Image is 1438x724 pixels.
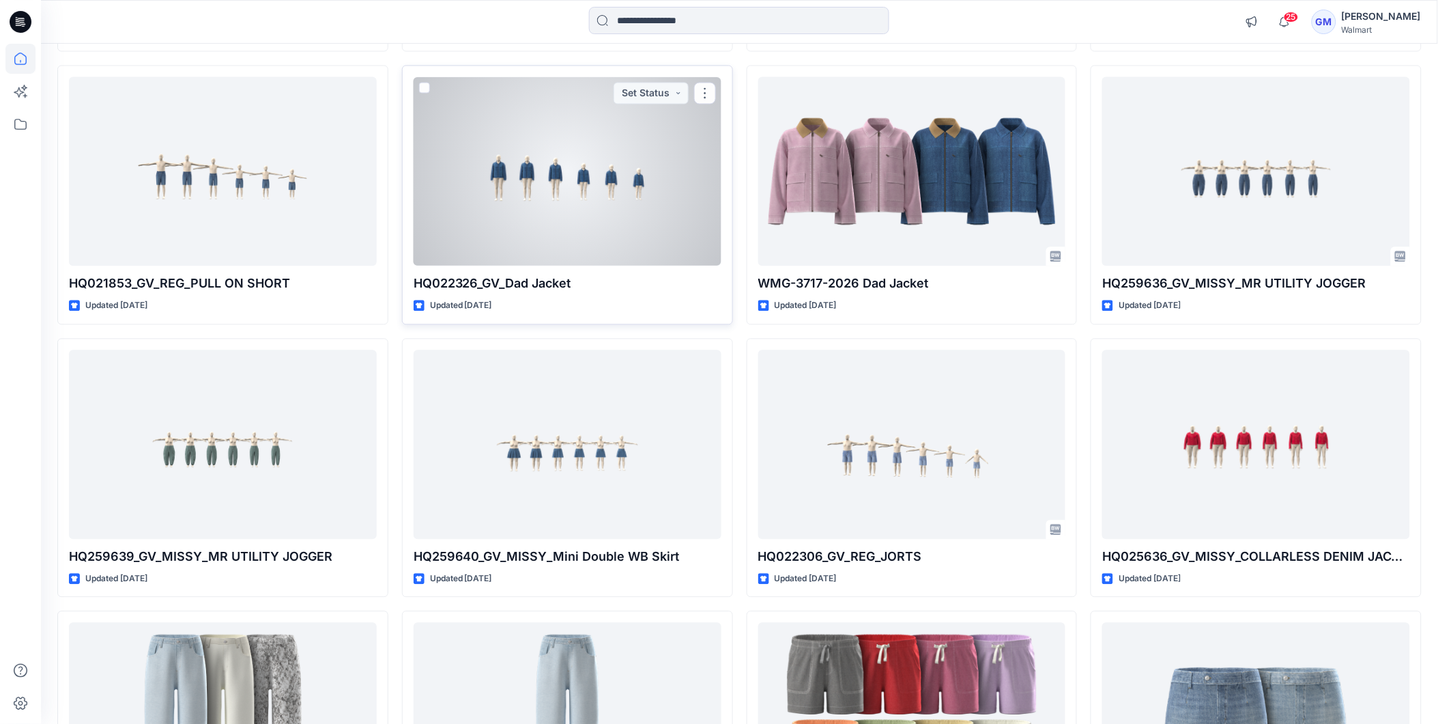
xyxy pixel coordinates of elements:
p: HQ259639_GV_MISSY_MR UTILITY JOGGER [69,547,377,566]
p: HQ025636_GV_MISSY_COLLARLESS DENIM JACKET [1102,547,1410,566]
a: WMG-3717-2026 Dad Jacket [758,76,1066,266]
p: Updated [DATE] [85,572,147,586]
p: Updated [DATE] [430,572,492,586]
a: HQ022326_GV_Dad Jacket [414,76,721,266]
p: HQ259636_GV_MISSY_MR UTILITY JOGGER [1102,274,1410,293]
a: HQ259640_GV_MISSY_Mini Double WB Skirt [414,350,721,539]
a: HQ025636_GV_MISSY_COLLARLESS DENIM JACKET [1102,350,1410,539]
a: HQ021853_GV_REG_PULL ON SHORT [69,76,377,266]
div: GM [1312,10,1336,34]
p: Updated [DATE] [430,298,492,313]
p: Updated [DATE] [775,298,837,313]
a: HQ259636_GV_MISSY_MR UTILITY JOGGER [1102,76,1410,266]
p: HQ022306_GV_REG_JORTS [758,547,1066,566]
div: [PERSON_NAME] [1342,8,1421,25]
p: HQ021853_GV_REG_PULL ON SHORT [69,274,377,293]
a: HQ022306_GV_REG_JORTS [758,350,1066,539]
p: Updated [DATE] [775,572,837,586]
p: WMG-3717-2026 Dad Jacket [758,274,1066,293]
span: 25 [1284,12,1299,23]
p: HQ022326_GV_Dad Jacket [414,274,721,293]
p: HQ259640_GV_MISSY_Mini Double WB Skirt [414,547,721,566]
p: Updated [DATE] [85,298,147,313]
p: Updated [DATE] [1119,572,1181,586]
a: HQ259639_GV_MISSY_MR UTILITY JOGGER [69,350,377,539]
div: Walmart [1342,25,1421,35]
p: Updated [DATE] [1119,298,1181,313]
